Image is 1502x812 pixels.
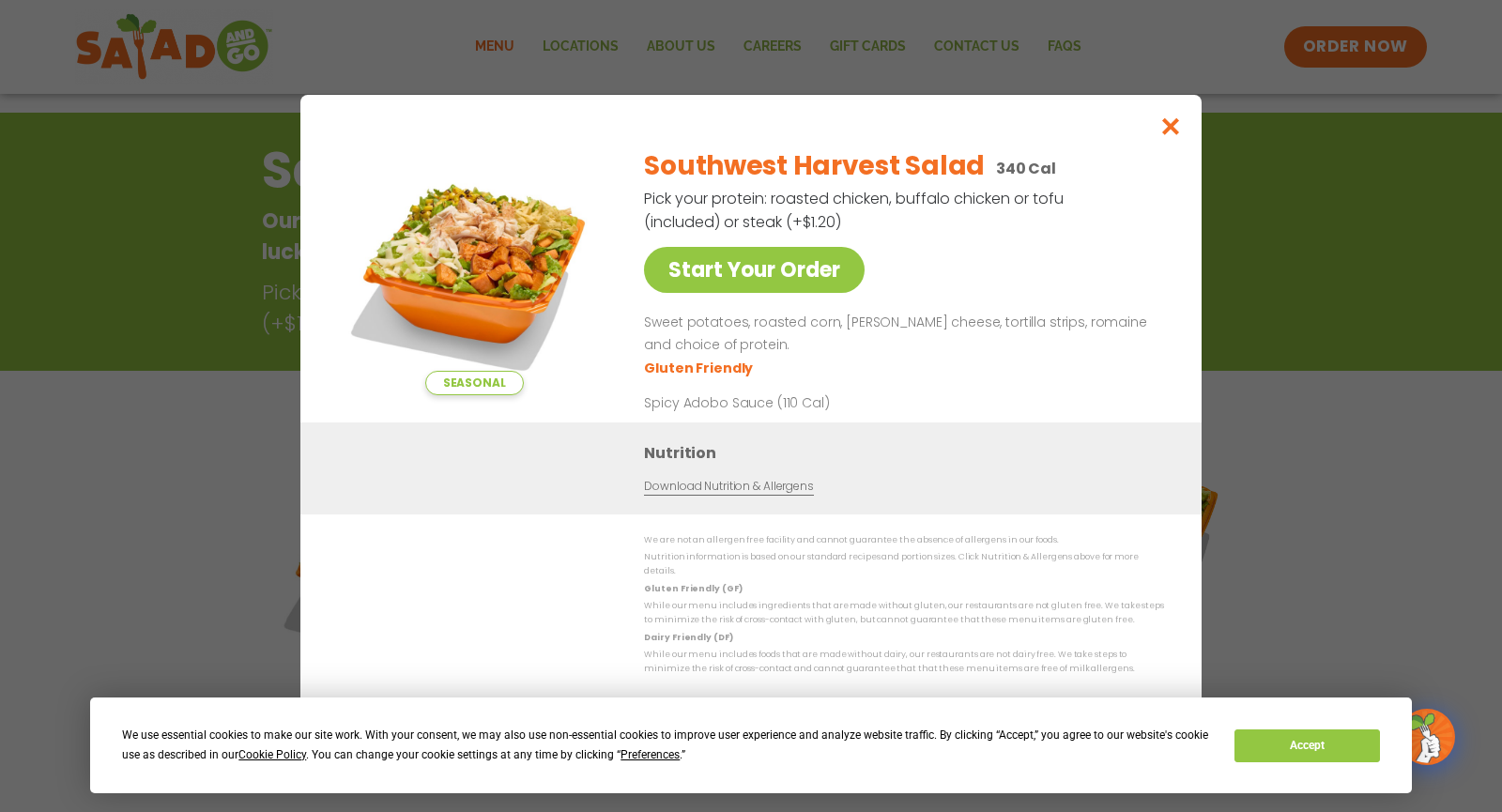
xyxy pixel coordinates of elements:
a: Download Nutrition & Allergens [644,478,813,496]
p: 340 Cal [996,157,1056,180]
strong: Dairy Friendly (DF) [644,632,732,643]
p: While our menu includes ingredients that are made without gluten, our restaurants are not gluten ... [644,599,1164,628]
li: Gluten Friendly [644,359,756,378]
div: We use essential cookies to make our site work. With your consent, we may also use non-essential ... [122,726,1212,765]
button: Accept [1234,729,1379,762]
h2: Southwest Harvest Salad [644,146,985,186]
p: Pick your protein: roasted chicken, buffalo chicken or tofu (included) or steak (+$1.20) [644,187,1066,234]
span: Preferences [621,748,680,761]
p: Spicy Adobo Sauce (110 Cal) [644,393,991,413]
p: Nutrition information is based on our standard recipes and portion sizes. Click Nutrition & Aller... [644,550,1164,579]
img: wpChatIcon [1401,711,1453,763]
span: Seasonal [425,371,524,395]
p: While our menu includes foods that are made without dairy, our restaurants are not dairy free. We... [644,648,1164,677]
h3: Nutrition [644,441,1173,465]
p: We are not an allergen free facility and cannot guarantee the absence of allergens in our foods. [644,533,1164,547]
div: Cookie Consent Prompt [90,697,1412,793]
strong: Gluten Friendly (GF) [644,583,742,594]
img: Featured product photo for Southwest Harvest Salad [343,132,605,395]
a: Start Your Order [644,247,865,293]
span: Cookie Policy [238,748,306,761]
button: Close modal [1141,95,1202,158]
p: Sweet potatoes, roasted corn, [PERSON_NAME] cheese, tortilla strips, romaine and choice of protein. [644,312,1157,357]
